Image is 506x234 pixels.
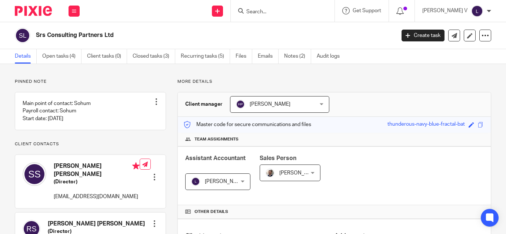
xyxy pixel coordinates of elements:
span: Sales Person [260,155,296,161]
p: [PERSON_NAME] V [422,7,467,14]
div: thunderous-navy-blue-fractal-bat [387,121,465,129]
h4: [PERSON_NAME] [PERSON_NAME] [54,162,140,178]
a: Notes (2) [284,49,311,64]
img: svg%3E [471,5,483,17]
a: Audit logs [317,49,345,64]
p: More details [177,79,491,85]
span: Get Support [353,8,381,13]
img: svg%3E [236,100,245,109]
a: Open tasks (4) [42,49,81,64]
span: [PERSON_NAME] [279,170,320,176]
h2: Srs Consulting Partners Ltd [36,31,320,39]
i: Primary [132,162,140,170]
img: svg%3E [23,162,46,186]
a: Client tasks (0) [87,49,127,64]
img: svg%3E [191,177,200,186]
img: svg%3E [15,28,30,43]
img: Matt%20Circle.png [266,169,274,177]
a: Recurring tasks (5) [181,49,230,64]
img: Pixie [15,6,52,16]
span: Assistant Accountant [185,155,246,161]
h5: (Director) [54,178,140,186]
a: Files [236,49,252,64]
a: Create task [402,30,445,41]
a: Details [15,49,37,64]
p: [EMAIL_ADDRESS][DOMAIN_NAME] [54,193,140,200]
span: [PERSON_NAME] [250,102,290,107]
input: Search [246,9,312,16]
span: [PERSON_NAME] V [205,179,250,184]
a: Closed tasks (3) [133,49,175,64]
h3: Client manager [185,101,223,108]
p: Master code for secure communications and files [183,121,311,128]
a: Emails [258,49,279,64]
p: Pinned note [15,79,166,85]
p: Client contacts [15,141,166,147]
span: Team assignments [194,136,239,142]
span: Other details [194,209,228,215]
h4: [PERSON_NAME] [PERSON_NAME] [48,220,145,228]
